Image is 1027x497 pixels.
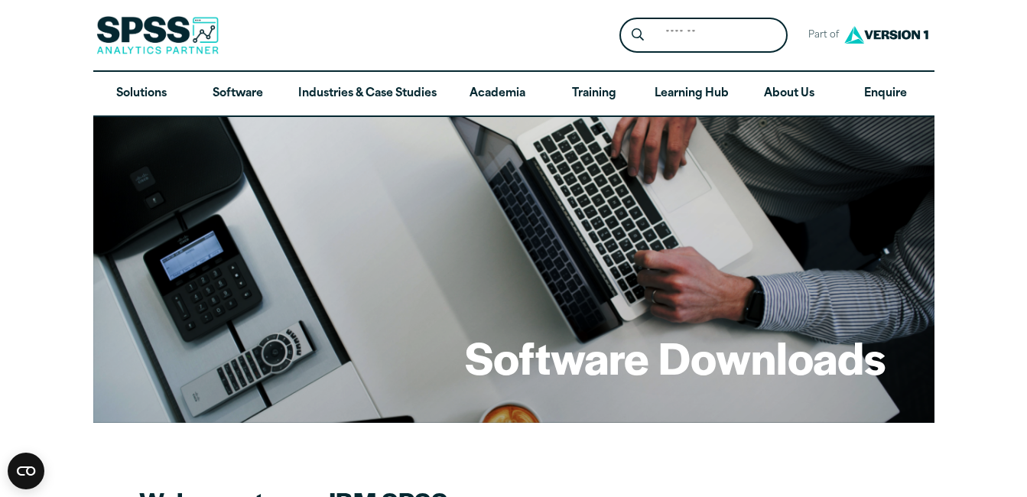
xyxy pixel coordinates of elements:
[286,72,449,116] a: Industries & Case Studies
[465,327,886,387] h1: Software Downloads
[96,16,219,54] img: SPSS Analytics Partner
[623,21,652,50] button: Search magnifying glass icon
[93,72,934,116] nav: Desktop version of site main menu
[632,28,644,41] svg: Search magnifying glass icon
[190,72,286,116] a: Software
[8,453,44,489] button: Open CMP widget
[619,18,788,54] form: Site Header Search Form
[449,72,545,116] a: Academia
[800,24,840,47] span: Part of
[840,21,932,49] img: Version1 Logo
[93,72,190,116] a: Solutions
[642,72,741,116] a: Learning Hub
[741,72,837,116] a: About Us
[545,72,642,116] a: Training
[837,72,934,116] a: Enquire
